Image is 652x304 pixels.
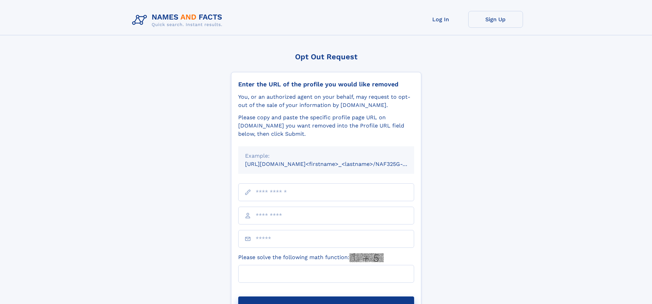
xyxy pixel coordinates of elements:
[129,11,228,29] img: Logo Names and Facts
[413,11,468,28] a: Log In
[238,81,414,88] div: Enter the URL of the profile you would like removed
[245,152,407,160] div: Example:
[238,93,414,109] div: You, or an authorized agent on your behalf, may request to opt-out of the sale of your informatio...
[468,11,523,28] a: Sign Up
[231,52,421,61] div: Opt Out Request
[245,161,427,167] small: [URL][DOMAIN_NAME]<firstname>_<lastname>/NAF325G-xxxxxxxx
[238,253,384,262] label: Please solve the following math function:
[238,113,414,138] div: Please copy and paste the specific profile page URL on [DOMAIN_NAME] you want removed into the Pr...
